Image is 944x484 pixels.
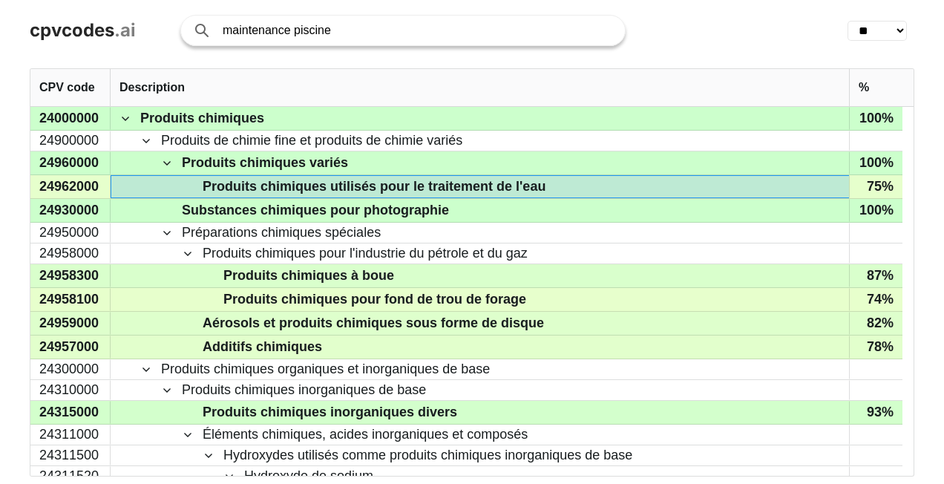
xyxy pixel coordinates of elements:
[223,16,610,45] input: Search products or services...
[849,107,902,130] div: 100%
[182,200,449,221] span: Substances chimiques pour photographie
[30,264,111,287] div: 24958300
[140,108,264,129] span: Produits chimiques
[203,336,322,358] span: Additifs chimiques
[30,151,111,174] div: 24960000
[849,264,902,287] div: 87%
[114,19,136,41] span: .ai
[30,107,111,130] div: 24000000
[39,81,95,94] span: CPV code
[182,152,348,174] span: Produits chimiques variés
[30,19,114,41] span: cpvcodes
[30,288,111,311] div: 24958100
[30,223,111,243] div: 24950000
[203,313,544,334] span: Aérosols et produits chimiques sous forme de disque
[30,425,111,445] div: 24311000
[161,360,490,379] span: Produits chimiques organiques et inorganiques de base
[182,223,381,242] span: Préparations chimiques spéciales
[849,336,902,359] div: 78%
[203,244,528,263] span: Produits chimiques pour l'industrie du pétrole et du gaz
[223,289,526,310] span: Produits chimiques pour fond de trou de forage
[30,445,111,465] div: 24311500
[849,312,902,335] div: 82%
[849,175,902,198] div: 75%
[849,288,902,311] div: 74%
[203,425,528,444] span: Éléments chimiques, acides inorganiques et composés
[849,199,902,222] div: 100%
[30,175,111,198] div: 24962000
[203,402,457,423] span: Produits chimiques inorganiques divers
[30,20,136,42] a: cpvcodes.ai
[859,81,869,94] span: %
[849,401,902,424] div: 93%
[161,131,462,150] span: Produits de chimie fine et produits de chimie variés
[182,381,426,399] span: Produits chimiques inorganiques de base
[203,176,545,197] span: Produits chimiques utilisés pour le traitement de l'eau
[30,131,111,151] div: 24900000
[223,446,632,465] span: Hydroxydes utilisés comme produits chimiques inorganiques de base
[30,243,111,264] div: 24958000
[849,151,902,174] div: 100%
[30,401,111,424] div: 24315000
[223,265,394,287] span: Produits chimiques à boue
[119,81,185,94] span: Description
[30,336,111,359] div: 24957000
[30,380,111,400] div: 24310000
[30,312,111,335] div: 24959000
[30,199,111,222] div: 24930000
[30,359,111,379] div: 24300000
